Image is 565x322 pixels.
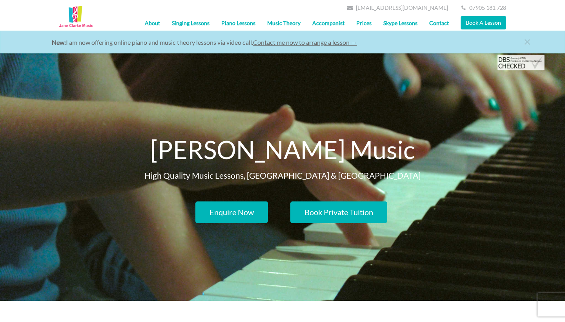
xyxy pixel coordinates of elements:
strong: New: [52,38,66,46]
a: Enquire Now [195,201,268,223]
p: High Quality Music Lessons, [GEOGRAPHIC_DATA] & [GEOGRAPHIC_DATA] [59,171,506,180]
a: Piano Lessons [215,13,261,33]
a: Prices [350,13,377,33]
a: Skype Lessons [377,13,423,33]
h2: [PERSON_NAME] Music [59,136,506,163]
a: Accompanist [306,13,350,33]
a: Contact [423,13,455,33]
a: Music Theory [261,13,306,33]
a: close [524,35,551,55]
img: Music Lessons Kent [59,6,93,29]
a: Singing Lessons [166,13,215,33]
a: Book A Lesson [461,16,506,29]
a: Book Private Tuition [290,201,387,223]
a: About [139,13,166,33]
a: Contact me now to arrange a lesson → [253,38,357,46]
